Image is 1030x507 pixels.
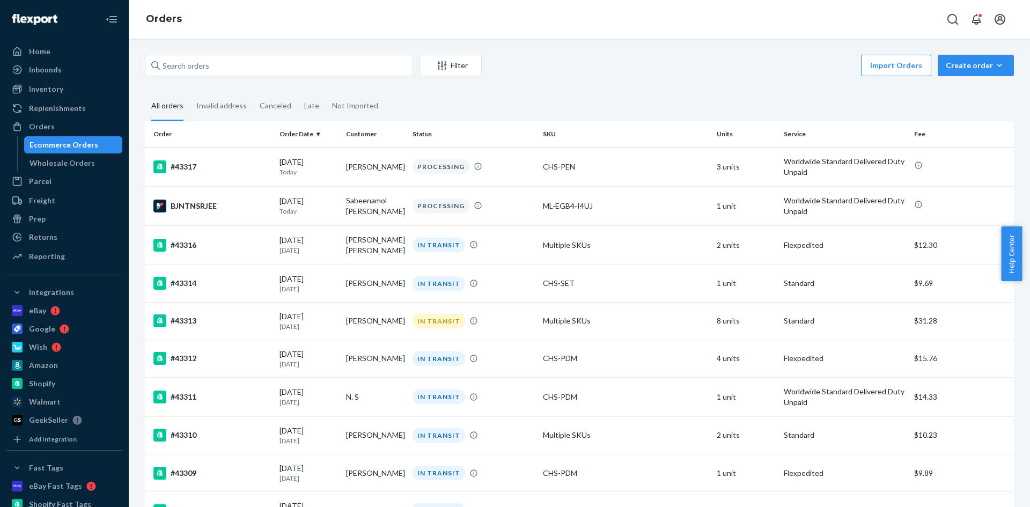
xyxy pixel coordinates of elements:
[420,55,482,76] button: Filter
[279,284,337,293] p: [DATE]
[6,412,122,429] a: GeekSeller
[962,475,1019,502] iframe: Opens a widget where you can chat to one of our agents
[966,9,987,30] button: Open notifications
[910,302,1014,340] td: $31.28
[910,264,1014,302] td: $9.69
[29,287,74,298] div: Integrations
[342,264,408,302] td: [PERSON_NAME]
[6,433,122,446] a: Add Integration
[413,314,465,328] div: IN TRANSIT
[342,302,408,340] td: [PERSON_NAME]
[784,386,906,408] p: Worldwide Standard Delivered Duty Unpaid
[279,196,337,216] div: [DATE]
[279,235,337,255] div: [DATE]
[6,302,122,319] a: eBay
[6,320,122,337] a: Google
[413,238,465,252] div: IN TRANSIT
[29,103,86,114] div: Replenishments
[279,398,337,407] p: [DATE]
[413,466,465,480] div: IN TRANSIT
[29,176,51,187] div: Parcel
[29,324,55,334] div: Google
[279,436,337,445] p: [DATE]
[712,416,779,454] td: 2 units
[712,454,779,492] td: 1 unit
[29,378,55,389] div: Shopify
[342,454,408,492] td: [PERSON_NAME]
[146,13,182,25] a: Orders
[910,416,1014,454] td: $10.23
[279,349,337,369] div: [DATE]
[279,157,337,177] div: [DATE]
[784,195,906,217] p: Worldwide Standard Delivered Duty Unpaid
[279,207,337,216] p: Today
[346,129,404,138] div: Customer
[6,229,122,246] a: Returns
[413,199,469,213] div: PROCESSING
[279,322,337,331] p: [DATE]
[539,302,712,340] td: Multiple SKUs
[784,240,906,251] p: Flexpedited
[153,239,271,252] div: #43316
[712,186,779,225] td: 1 unit
[712,377,779,416] td: 1 unit
[413,159,469,174] div: PROCESSING
[342,340,408,377] td: [PERSON_NAME]
[29,251,65,262] div: Reporting
[29,360,58,371] div: Amazon
[279,387,337,407] div: [DATE]
[275,121,342,147] th: Order Date
[6,43,122,60] a: Home
[29,481,82,491] div: eBay Fast Tags
[942,9,963,30] button: Open Search Box
[910,225,1014,264] td: $12.30
[279,474,337,483] p: [DATE]
[29,214,46,224] div: Prep
[946,60,1006,71] div: Create order
[260,92,291,120] div: Canceled
[712,340,779,377] td: 4 units
[153,200,271,212] div: BJNTNSRJEE
[413,351,465,366] div: IN TRANSIT
[24,155,123,172] a: Wholesale Orders
[153,467,271,480] div: #43309
[543,353,708,364] div: CHS-PDM
[332,92,378,120] div: Not Imported
[29,46,50,57] div: Home
[6,61,122,78] a: Inbounds
[342,377,408,416] td: N. S
[29,84,63,94] div: Inventory
[145,121,275,147] th: Order
[712,302,779,340] td: 8 units
[304,92,319,120] div: Late
[1001,226,1022,281] button: Help Center
[30,158,95,168] div: Wholesale Orders
[342,147,408,186] td: [PERSON_NAME]
[196,92,247,120] div: Invalid address
[784,468,906,479] p: Flexpedited
[6,210,122,227] a: Prep
[29,305,46,316] div: eBay
[29,396,61,407] div: Walmart
[153,352,271,365] div: #43312
[413,276,465,291] div: IN TRANSIT
[784,430,906,440] p: Standard
[6,477,122,495] a: eBay Fast Tags
[6,118,122,135] a: Orders
[408,121,539,147] th: Status
[279,167,337,177] p: Today
[342,416,408,454] td: [PERSON_NAME]
[543,278,708,289] div: CHS-SET
[910,454,1014,492] td: $9.89
[279,246,337,255] p: [DATE]
[6,459,122,476] button: Fast Tags
[29,462,63,473] div: Fast Tags
[539,225,712,264] td: Multiple SKUs
[712,264,779,302] td: 1 unit
[784,278,906,289] p: Standard
[279,274,337,293] div: [DATE]
[910,121,1014,147] th: Fee
[938,55,1014,76] button: Create order
[539,121,712,147] th: SKU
